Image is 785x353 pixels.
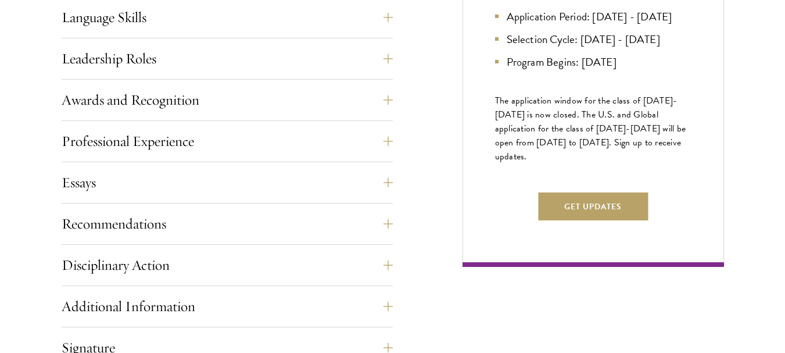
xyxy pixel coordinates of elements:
[62,210,393,238] button: Recommendations
[495,54,691,70] li: Program Begins: [DATE]
[62,293,393,320] button: Additional Information
[495,31,691,48] li: Selection Cycle: [DATE] - [DATE]
[495,94,686,163] span: The application window for the class of [DATE]-[DATE] is now closed. The U.S. and Global applicat...
[62,45,393,73] button: Leadership Roles
[62,86,393,114] button: Awards and Recognition
[62,251,393,279] button: Disciplinary Action
[62,3,393,31] button: Language Skills
[495,8,691,25] li: Application Period: [DATE] - [DATE]
[62,127,393,155] button: Professional Experience
[538,192,648,220] button: Get Updates
[62,169,393,197] button: Essays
